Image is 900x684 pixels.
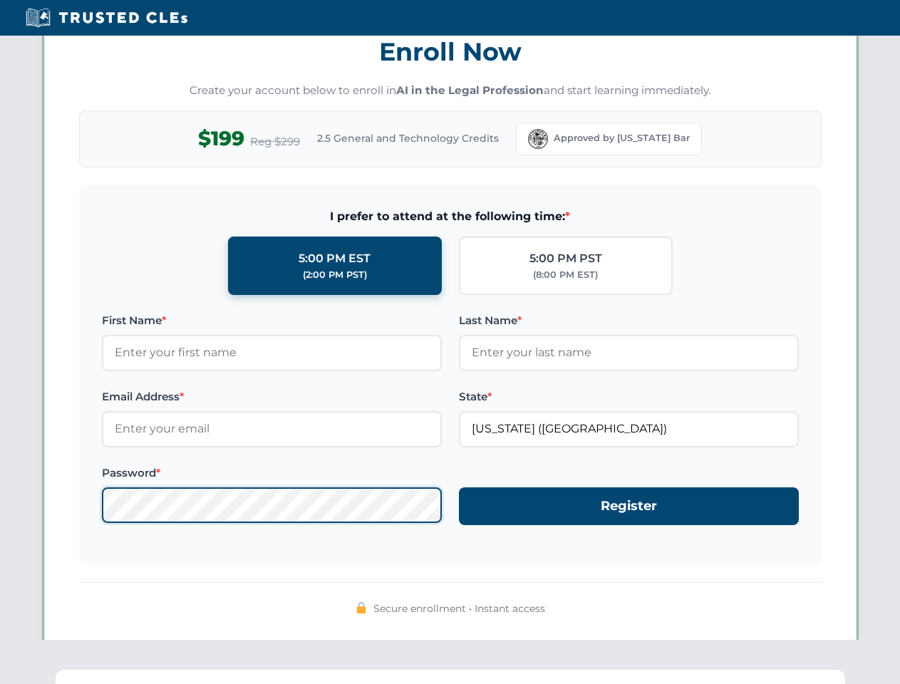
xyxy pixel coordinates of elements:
[102,388,442,405] label: Email Address
[396,83,544,97] strong: AI in the Legal Profession
[102,312,442,329] label: First Name
[102,335,442,370] input: Enter your first name
[459,388,799,405] label: State
[459,335,799,370] input: Enter your last name
[102,411,442,447] input: Enter your email
[459,312,799,329] label: Last Name
[459,487,799,525] button: Register
[356,602,367,613] img: 🔒
[102,465,442,482] label: Password
[198,123,244,155] span: $199
[303,268,367,282] div: (2:00 PM PST)
[529,249,602,268] div: 5:00 PM PST
[21,7,192,28] img: Trusted CLEs
[79,83,822,99] p: Create your account below to enroll in and start learning immediately.
[79,29,822,74] h3: Enroll Now
[102,207,799,226] span: I prefer to attend at the following time:
[250,133,300,150] span: Reg $299
[528,129,548,149] img: Florida Bar
[299,249,371,268] div: 5:00 PM EST
[459,411,799,447] input: Florida (FL)
[373,601,545,616] span: Secure enrollment • Instant access
[533,268,598,282] div: (8:00 PM EST)
[317,130,499,146] span: 2.5 General and Technology Credits
[554,131,690,145] span: Approved by [US_STATE] Bar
